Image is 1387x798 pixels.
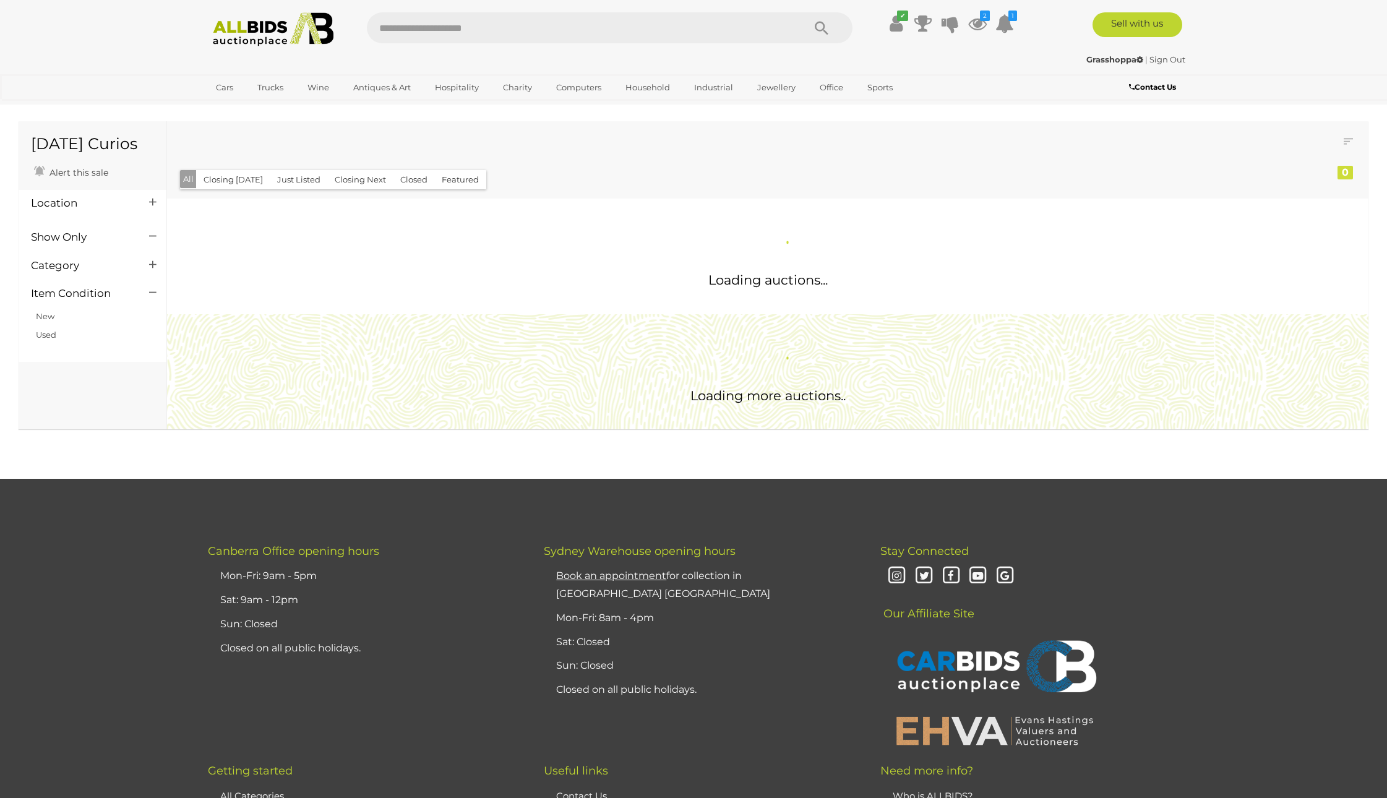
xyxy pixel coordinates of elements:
[217,564,513,588] li: Mon-Fri: 9am - 5pm
[31,231,131,243] h4: Show Only
[980,11,990,21] i: 2
[749,77,804,98] a: Jewellery
[217,588,513,612] li: Sat: 9am - 12pm
[968,565,989,587] i: Youtube
[434,170,486,189] button: Featured
[1008,11,1017,21] i: 1
[36,330,56,340] a: Used
[208,98,312,118] a: [GEOGRAPHIC_DATA]
[890,627,1100,709] img: CARBIDS Auctionplace
[1129,80,1179,94] a: Contact Us
[880,544,969,558] span: Stay Connected
[880,764,973,778] span: Need more info?
[548,77,609,98] a: Computers
[913,565,935,587] i: Twitter
[31,288,131,299] h4: Item Condition
[791,12,852,43] button: Search
[994,565,1016,587] i: Google
[270,170,328,189] button: Just Listed
[887,565,908,587] i: Instagram
[880,588,974,620] span: Our Affiliate Site
[1086,54,1143,64] strong: Grasshoppa
[897,11,908,21] i: ✔
[1086,54,1145,64] a: Grasshoppa
[544,544,736,558] span: Sydney Warehouse opening hours
[299,77,337,98] a: Wine
[940,565,962,587] i: Facebook
[617,77,678,98] a: Household
[196,170,270,189] button: Closing [DATE]
[345,77,419,98] a: Antiques & Art
[553,606,849,630] li: Mon-Fri: 8am - 4pm
[31,135,154,153] h1: [DATE] Curios
[708,272,828,288] span: Loading auctions...
[327,170,393,189] button: Closing Next
[544,764,608,778] span: Useful links
[690,388,846,403] span: Loading more auctions..
[812,77,851,98] a: Office
[249,77,291,98] a: Trucks
[890,714,1100,747] img: EHVA | Evans Hastings Valuers and Auctioneers
[495,77,540,98] a: Charity
[859,77,901,98] a: Sports
[208,764,293,778] span: Getting started
[1093,12,1182,37] a: Sell with us
[556,570,770,599] a: Book an appointmentfor collection in [GEOGRAPHIC_DATA] [GEOGRAPHIC_DATA]
[553,630,849,654] li: Sat: Closed
[1145,54,1148,64] span: |
[556,570,666,581] u: Book an appointment
[968,12,987,35] a: 2
[208,77,241,98] a: Cars
[180,170,197,188] button: All
[686,77,741,98] a: Industrial
[36,311,54,321] a: New
[217,612,513,637] li: Sun: Closed
[208,544,379,558] span: Canberra Office opening hours
[393,170,435,189] button: Closed
[427,77,487,98] a: Hospitality
[206,12,340,46] img: Allbids.com.au
[1338,166,1353,179] div: 0
[1129,82,1176,92] b: Contact Us
[553,654,849,678] li: Sun: Closed
[553,678,849,702] li: Closed on all public holidays.
[995,12,1014,35] a: 1
[31,162,111,181] a: Alert this sale
[46,167,108,178] span: Alert this sale
[887,12,905,35] a: ✔
[31,260,131,272] h4: Category
[1149,54,1185,64] a: Sign Out
[31,197,131,209] h4: Location
[217,637,513,661] li: Closed on all public holidays.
